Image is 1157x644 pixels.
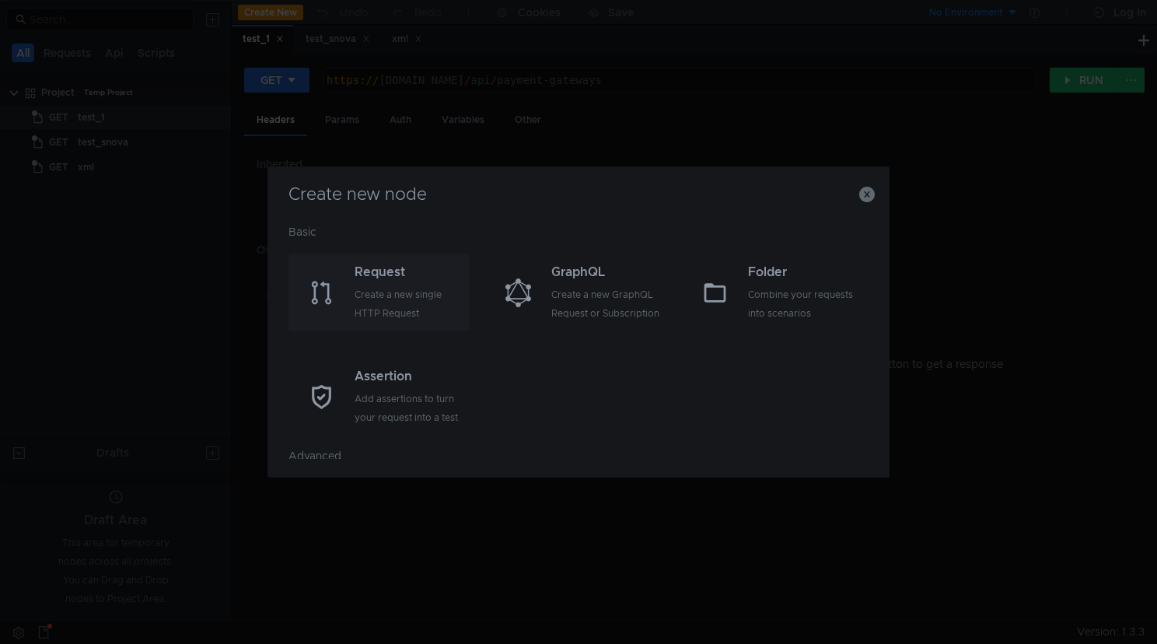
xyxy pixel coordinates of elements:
[355,263,466,282] div: Request
[551,263,662,282] div: GraphQL
[355,367,466,386] div: Assertion
[748,285,859,323] div: Combine your requests into scenarios
[355,390,466,427] div: Add assertions to turn your request into a test
[748,263,859,282] div: Folder
[288,222,869,254] div: Basic
[355,285,466,323] div: Create a new single HTTP Request
[551,285,662,323] div: Create a new GraphQL Request or Subscription
[286,185,871,204] h3: Create new node
[288,446,869,478] div: Advanced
